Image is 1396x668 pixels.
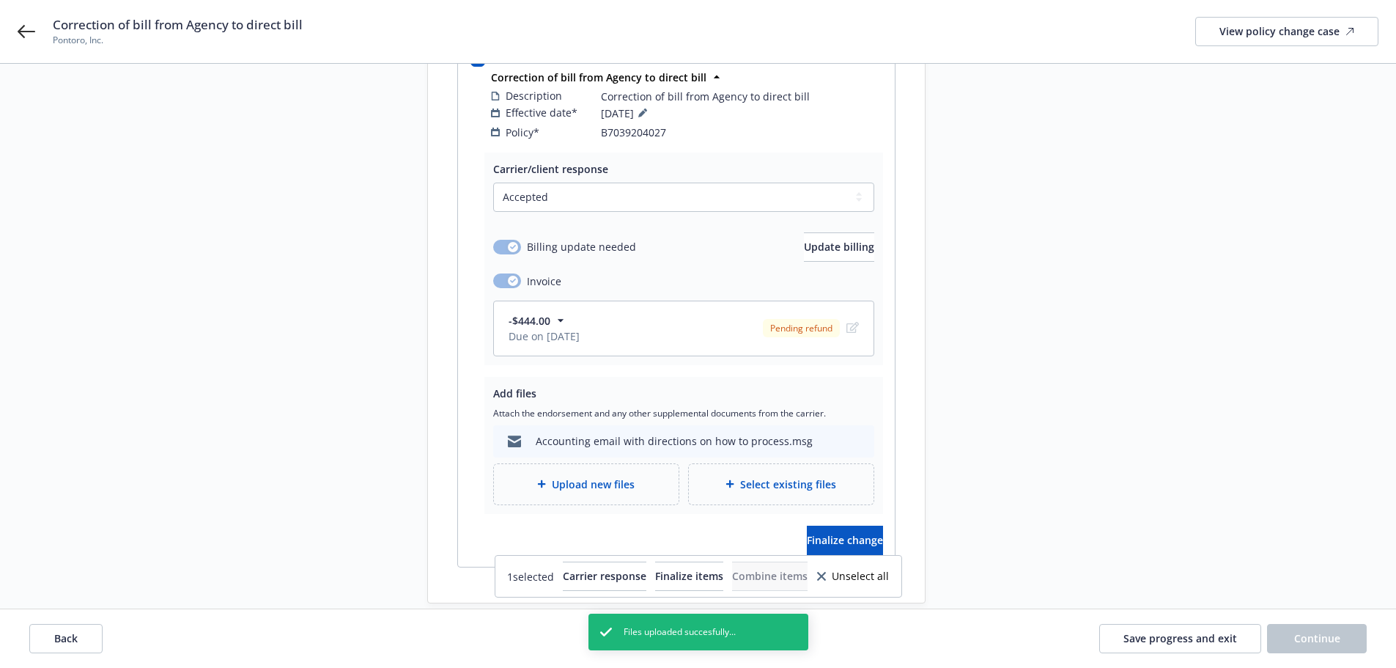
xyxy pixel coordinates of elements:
div: Pending refund [763,319,840,337]
button: Continue [1267,624,1367,653]
span: Select existing files [740,477,836,492]
span: B7039204027 [601,125,666,140]
span: Effective date* [506,105,577,120]
button: Update billing [804,232,874,262]
span: 1 selected [507,569,554,584]
button: Save progress and exit [1099,624,1261,653]
span: Due on [DATE] [509,329,580,344]
button: Finalize items [655,562,723,591]
span: -$444.00 [509,313,550,329]
button: Back [29,624,103,653]
span: Combine items [732,562,808,591]
button: Unselect all [816,562,890,591]
span: Combine items [732,569,808,583]
span: Correction of bill from Agency to direct bill [601,89,810,104]
span: Unselect all [832,571,889,581]
span: Correction of bill from Agency to direct bill [53,16,303,34]
button: -$444.00 [509,313,580,329]
span: [DATE] [601,104,651,122]
span: edit [844,319,862,337]
span: Billing update needed [527,239,636,254]
span: Description [506,88,562,103]
a: View policy change case [1195,17,1378,46]
span: Add files [493,386,536,400]
span: Finalize change [807,533,883,547]
span: Save progress and exit [1123,631,1237,645]
span: Files uploaded succesfully... [624,625,736,639]
div: Upload new files [493,463,679,505]
div: View policy change case [1219,18,1354,45]
span: Invoice [527,274,561,289]
span: Continue [1294,631,1340,645]
button: Finalize change [807,526,883,555]
span: Back [54,631,78,645]
strong: Correction of bill from Agency to direct bill [491,70,706,84]
span: Policy* [506,125,539,140]
span: Carrier response [563,569,646,583]
span: Pontoro, Inc. [53,34,303,47]
span: Upload new files [552,477,635,492]
div: Accounting email with directions on how to process.msg [536,433,813,449]
span: Other - Add [491,53,556,65]
span: Carrier/client response [493,162,608,176]
span: Update billing [804,240,874,254]
span: Attach the endorsement and any other supplemental documents from the carrier. [493,407,874,419]
button: Carrier response [563,562,646,591]
span: Finalize items [655,569,723,583]
div: Select existing files [688,463,874,505]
